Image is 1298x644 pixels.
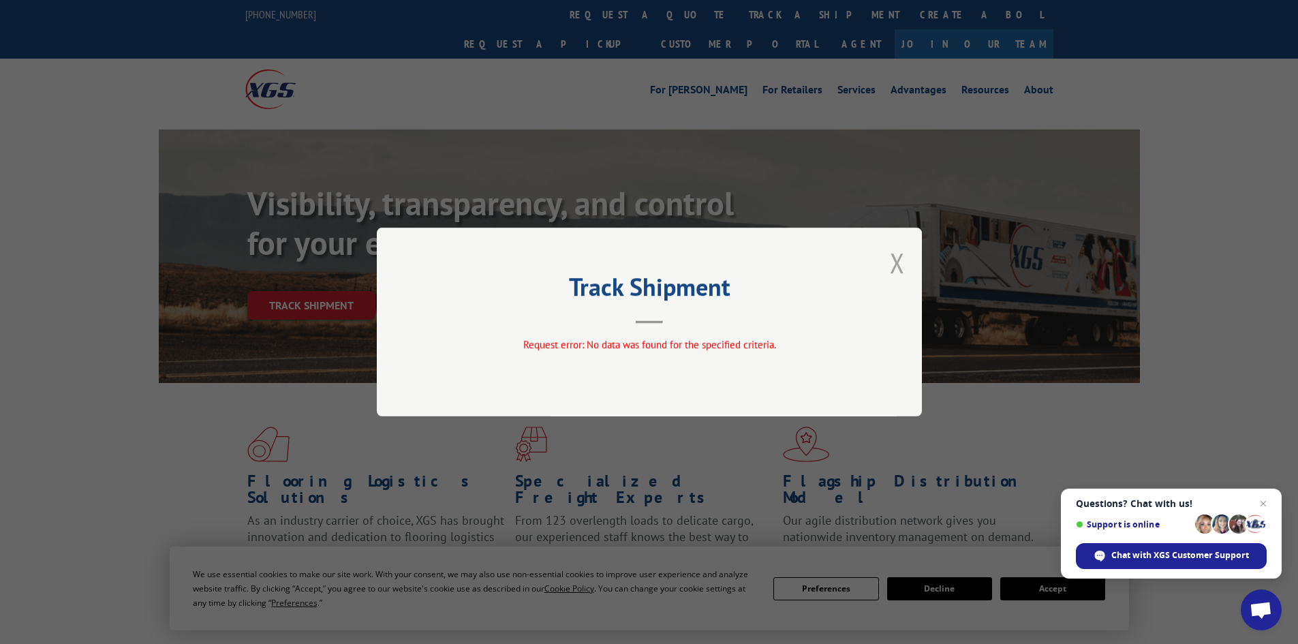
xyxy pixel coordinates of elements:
[445,277,854,303] h2: Track Shipment
[1076,543,1267,569] div: Chat with XGS Customer Support
[1111,549,1249,562] span: Chat with XGS Customer Support
[523,338,775,351] span: Request error: No data was found for the specified criteria.
[1241,589,1282,630] div: Open chat
[1076,519,1190,530] span: Support is online
[1255,495,1271,512] span: Close chat
[890,245,905,281] button: Close modal
[1076,498,1267,509] span: Questions? Chat with us!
